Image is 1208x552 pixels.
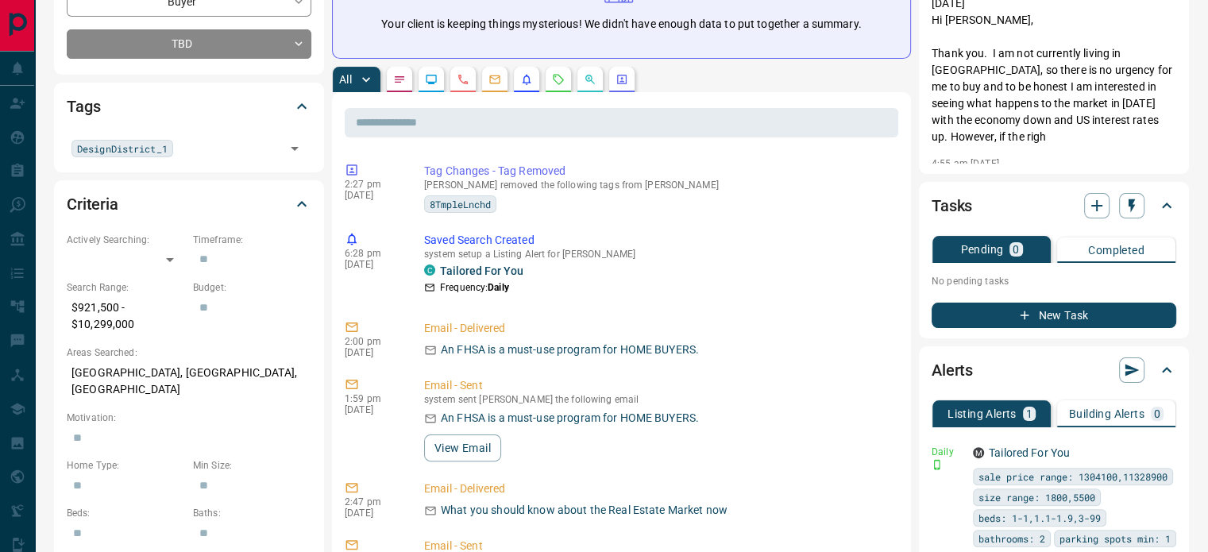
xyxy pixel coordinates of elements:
[193,506,311,520] p: Baths:
[932,445,963,459] p: Daily
[1013,244,1019,255] p: 0
[67,360,311,403] p: [GEOGRAPHIC_DATA], [GEOGRAPHIC_DATA], [GEOGRAPHIC_DATA]
[960,244,1003,255] p: Pending
[488,73,501,86] svg: Emails
[67,94,100,119] h2: Tags
[932,158,999,169] p: 4:55 am [DATE]
[193,233,311,247] p: Timeframe:
[67,87,311,125] div: Tags
[345,508,400,519] p: [DATE]
[381,16,861,33] p: Your client is keeping things mysterious! We didn't have enough data to put together a summary.
[67,295,185,338] p: $921,500 - $10,299,000
[424,320,892,337] p: Email - Delivered
[424,377,892,394] p: Email - Sent
[193,280,311,295] p: Budget:
[978,510,1101,526] span: beds: 1-1,1.1-1.9,3-99
[339,74,352,85] p: All
[552,73,565,86] svg: Requests
[441,502,728,519] p: What you should know about the Real Estate Market now
[284,137,306,160] button: Open
[973,447,984,458] div: mrloft.ca
[425,73,438,86] svg: Lead Browsing Activity
[440,280,509,295] p: Frequency:
[67,191,118,217] h2: Criteria
[430,196,491,212] span: 8TmpleLnchd
[1069,408,1144,419] p: Building Alerts
[393,73,406,86] svg: Notes
[932,187,1176,225] div: Tasks
[424,232,892,249] p: Saved Search Created
[1059,531,1171,546] span: parking spots min: 1
[67,411,311,425] p: Motivation:
[345,404,400,415] p: [DATE]
[488,282,509,293] strong: Daily
[67,345,311,360] p: Areas Searched:
[932,303,1176,328] button: New Task
[520,73,533,86] svg: Listing Alerts
[441,410,699,427] p: An FHSA is a must-use program for HOME BUYERS.
[345,248,400,259] p: 6:28 pm
[978,489,1095,505] span: size range: 1800,5500
[424,394,892,405] p: system sent [PERSON_NAME] the following email
[424,264,435,276] div: condos.ca
[457,73,469,86] svg: Calls
[932,193,972,218] h2: Tasks
[424,434,501,461] button: View Email
[67,29,311,59] div: TBD
[67,233,185,247] p: Actively Searching:
[947,408,1017,419] p: Listing Alerts
[1026,408,1032,419] p: 1
[440,264,523,277] a: Tailored For You
[77,141,168,156] span: DesignDistrict_1
[67,280,185,295] p: Search Range:
[345,179,400,190] p: 2:27 pm
[345,496,400,508] p: 2:47 pm
[67,185,311,223] div: Criteria
[584,73,596,86] svg: Opportunities
[932,357,973,383] h2: Alerts
[345,347,400,358] p: [DATE]
[345,259,400,270] p: [DATE]
[989,446,1070,459] a: Tailored For You
[424,179,892,191] p: [PERSON_NAME] removed the following tags from [PERSON_NAME]
[345,190,400,201] p: [DATE]
[932,269,1176,293] p: No pending tasks
[424,481,892,497] p: Email - Delivered
[67,458,185,473] p: Home Type:
[345,336,400,347] p: 2:00 pm
[1088,245,1144,256] p: Completed
[932,351,1176,389] div: Alerts
[978,531,1045,546] span: bathrooms: 2
[441,342,699,358] p: An FHSA is a must-use program for HOME BUYERS.
[1154,408,1160,419] p: 0
[67,506,185,520] p: Beds:
[616,73,628,86] svg: Agent Actions
[978,469,1167,484] span: sale price range: 1304100,11328900
[424,163,892,179] p: Tag Changes - Tag Removed
[932,459,943,470] svg: Push Notification Only
[193,458,311,473] p: Min Size:
[345,393,400,404] p: 1:59 pm
[424,249,892,260] p: system setup a Listing Alert for [PERSON_NAME]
